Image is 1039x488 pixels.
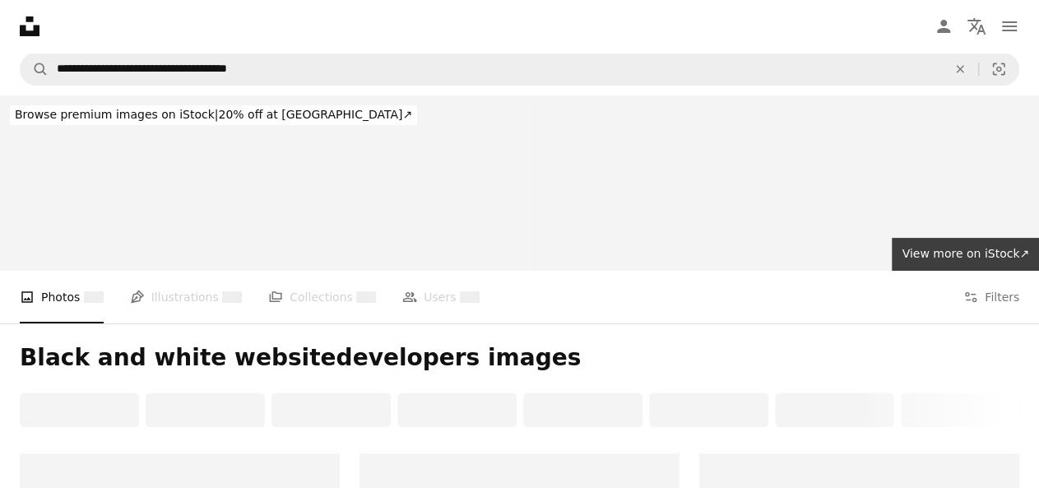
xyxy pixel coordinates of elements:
button: Menu [993,10,1026,43]
a: Log in / Sign up [927,10,960,43]
button: Search Unsplash [21,53,49,85]
a: View more on iStock↗ [892,238,1039,271]
span: Browse premium images on iStock | [15,108,218,121]
form: Find visuals sitewide [20,53,1019,86]
button: Visual search [979,53,1018,85]
button: Language [960,10,993,43]
span: View more on iStock ↗ [902,247,1029,260]
a: Users [402,271,480,323]
button: Filters [963,271,1019,323]
h1: Black and white websitedevelopers images [20,343,1019,373]
a: Collections [268,271,376,323]
a: Home — Unsplash [20,16,39,36]
button: Clear [942,53,978,85]
a: Illustrations [130,271,242,323]
span: 20% off at [GEOGRAPHIC_DATA] ↗ [15,108,412,121]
